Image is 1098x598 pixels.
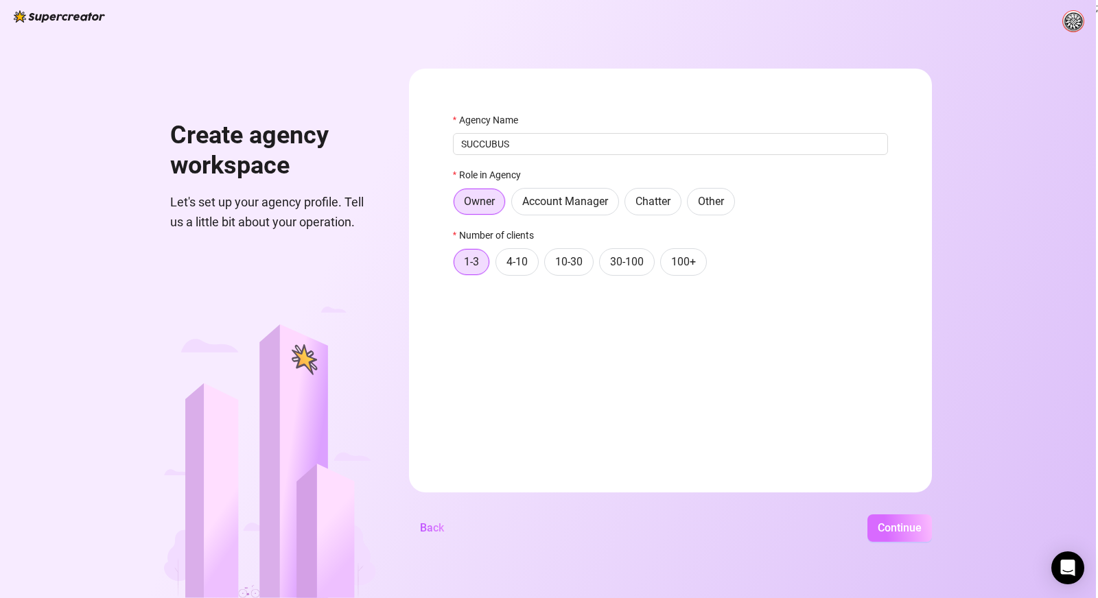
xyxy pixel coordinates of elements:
[453,167,530,182] label: Role in Agency
[671,255,696,268] span: 100+
[878,521,922,534] span: Continue
[635,195,670,208] span: Chatter
[420,521,444,534] span: Back
[170,121,376,180] h1: Create agency workspace
[170,193,376,232] span: Let's set up your agency profile. Tell us a little bit about your operation.
[453,133,888,155] input: Agency Name
[1063,11,1084,32] img: ACg8ocILM722SeEJRbhQWpVuDHWwqzTyMYPKXxnlKOCcSBftcDHTmIzf=s96-c
[14,10,105,23] img: logo
[453,228,543,243] label: Number of clients
[1051,551,1084,584] div: Open Intercom Messenger
[453,112,527,128] label: Agency Name
[698,195,724,208] span: Other
[464,255,479,268] span: 1-3
[867,514,932,542] button: Continue
[506,255,528,268] span: 4-10
[610,255,644,268] span: 30-100
[409,514,455,542] button: Back
[522,195,608,208] span: Account Manager
[464,195,495,208] span: Owner
[555,255,583,268] span: 10-30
